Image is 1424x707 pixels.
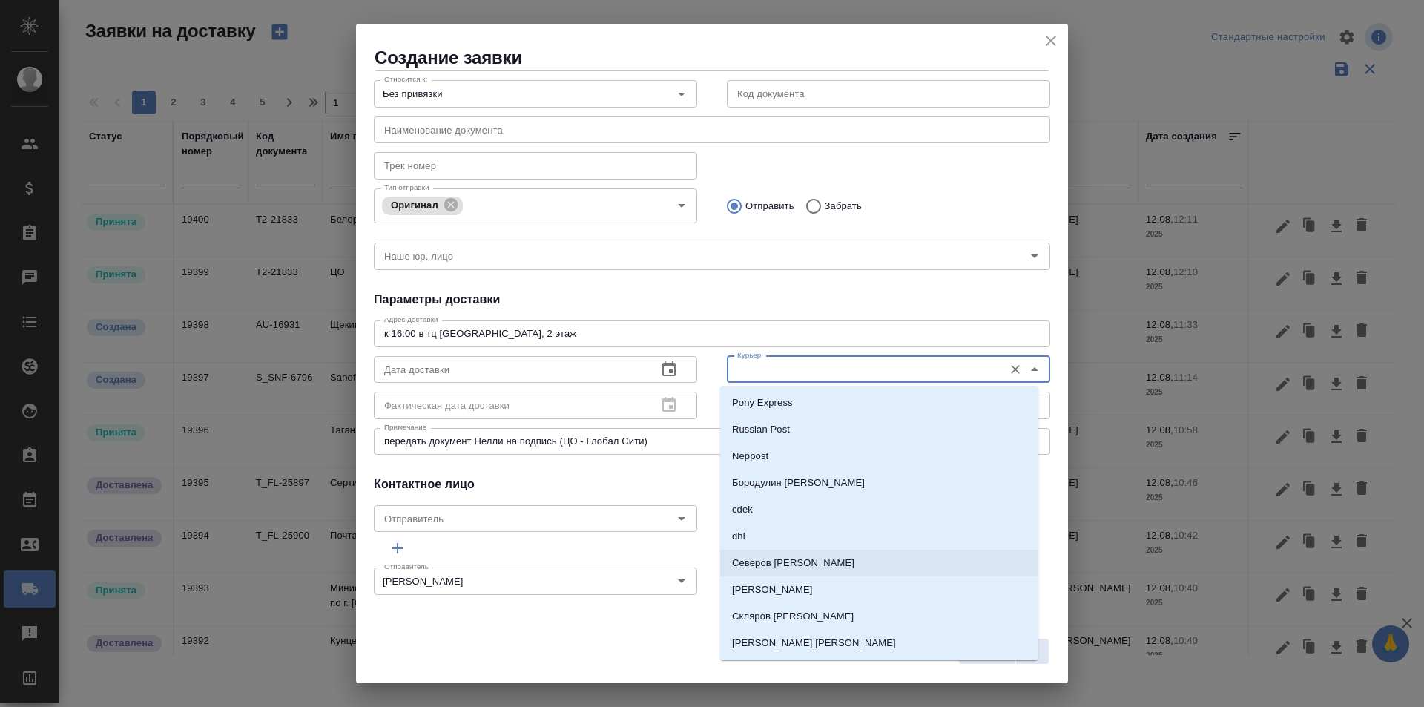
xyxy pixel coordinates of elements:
button: Очистить [1005,359,1026,380]
h4: Параметры доставки [374,291,1050,309]
p: dhl [732,529,745,544]
textarea: к 16:00 в тц [GEOGRAPHIC_DATA], 2 этаж [384,328,1040,339]
p: Pony Express [732,395,793,410]
p: Забрать [825,199,862,214]
span: Оригинал [382,200,447,211]
p: Скляров [PERSON_NAME] [732,609,854,624]
p: Neppost [732,449,768,464]
p: cdek [732,502,753,517]
p: Бородулин [PERSON_NAME] [732,476,865,490]
div: Оригинал [382,197,463,215]
p: [PERSON_NAME] [PERSON_NAME] [732,636,896,651]
h4: Контактное лицо [374,476,475,493]
button: close [1040,30,1062,52]
button: Open [671,195,692,216]
textarea: передать документ Нелли на подпись (ЦО - Глобал Сити) [384,435,1040,447]
h2: Создание заявки [375,46,1068,70]
button: Добавить [374,535,421,562]
button: Open [671,84,692,105]
p: Russian Post [732,422,790,437]
button: Close [1024,359,1045,380]
button: Open [671,508,692,529]
p: Отправить [745,199,794,214]
button: Open [671,570,692,591]
p: Северов [PERSON_NAME] [732,556,854,570]
button: Open [1024,246,1045,266]
p: [PERSON_NAME] [732,582,813,597]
